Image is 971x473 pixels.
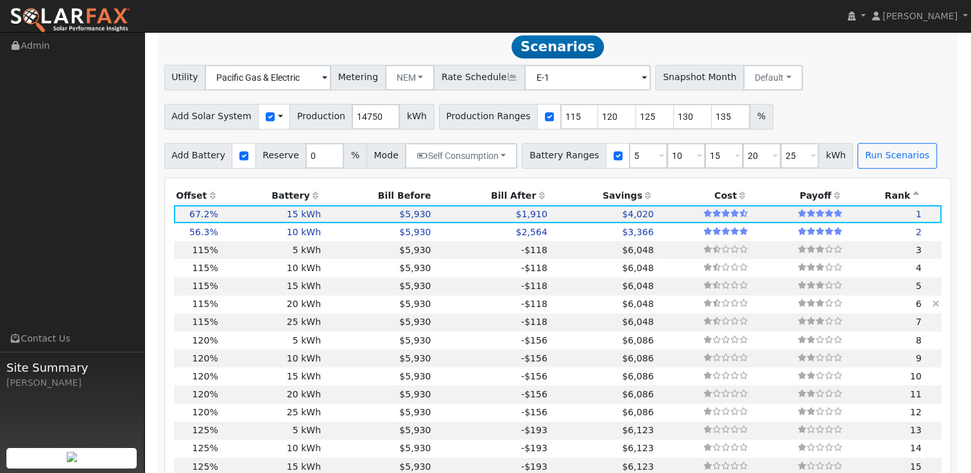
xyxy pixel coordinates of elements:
span: $5,930 [399,281,431,291]
span: -$156 [521,371,547,381]
span: Reserve [255,143,307,169]
button: NEM [385,65,435,90]
span: Metering [331,65,386,90]
span: kWh [399,104,434,129]
span: $5,930 [399,371,431,381]
span: Savings [603,190,642,201]
span: -$156 [521,407,547,417]
span: $6,123 [622,425,653,435]
span: % [750,104,773,129]
img: retrieve [67,452,77,462]
th: Offset [174,187,221,205]
span: $6,048 [622,245,653,255]
span: 9 [916,353,922,363]
span: Production Ranges [439,104,538,129]
span: $6,086 [622,353,653,363]
span: $5,930 [399,227,431,237]
span: $5,930 [399,209,431,219]
span: 11 [910,389,922,399]
span: 12 [910,407,922,417]
span: $6,048 [622,317,653,327]
span: 67.2% [189,209,218,219]
button: Run Scenarios [857,143,936,169]
span: 7 [916,317,922,327]
div: [PERSON_NAME] [6,376,137,390]
td: 20 kWh [220,295,323,313]
span: 6 [916,299,922,309]
span: 3 [916,245,922,255]
span: $5,930 [399,335,431,345]
input: Select a Utility [205,65,331,90]
span: Scenarios [511,35,603,58]
span: 10 [910,371,922,381]
td: 10 kWh [220,259,323,277]
span: 13 [910,425,922,435]
span: 115% [193,317,218,327]
span: -$156 [521,353,547,363]
td: 10 kWh [220,440,323,458]
span: 15 [910,461,922,472]
span: $5,930 [399,461,431,472]
td: 25 kWh [220,313,323,331]
td: 20 kWh [220,385,323,403]
span: $6,048 [622,281,653,291]
span: Cost [714,190,737,201]
span: % [343,143,366,169]
a: Hide scenario [932,299,940,309]
span: $6,086 [622,389,653,399]
span: $2,564 [516,227,547,237]
span: Mode [366,143,406,169]
span: $5,930 [399,407,431,417]
span: 4 [916,263,922,273]
span: 120% [193,389,218,399]
span: Add Battery [164,143,233,169]
span: 125% [193,443,218,453]
span: Site Summary [6,359,137,376]
span: $5,930 [399,263,431,273]
span: $5,930 [399,443,431,453]
th: Bill After [433,187,549,205]
span: $5,930 [399,299,431,309]
span: Production [289,104,352,129]
span: $6,086 [622,371,653,381]
td: 25 kWh [220,404,323,422]
span: $3,366 [622,227,653,237]
span: -$156 [521,389,547,399]
span: $5,930 [399,353,431,363]
input: Select a Rate Schedule [524,65,651,90]
span: 115% [193,299,218,309]
span: 115% [193,245,218,255]
span: $5,930 [399,389,431,399]
span: $6,086 [622,335,653,345]
span: $6,123 [622,443,653,453]
span: $6,086 [622,407,653,417]
span: 115% [193,281,218,291]
td: 5 kWh [220,241,323,259]
span: -$193 [521,425,547,435]
span: $6,123 [622,461,653,472]
span: $4,020 [622,209,653,219]
span: 2 [916,227,922,237]
th: Battery [220,187,323,205]
span: -$118 [521,263,547,273]
span: $6,048 [622,299,653,309]
span: -$118 [521,299,547,309]
span: Rate Schedule [434,65,525,90]
span: $6,048 [622,263,653,273]
td: 15 kWh [220,367,323,385]
span: 120% [193,371,218,381]
span: -$118 [521,281,547,291]
span: Snapshot Month [655,65,744,90]
span: Battery Ranges [522,143,606,169]
td: 15 kWh [220,205,323,223]
span: 120% [193,353,218,363]
td: 10 kWh [220,349,323,367]
button: Default [743,65,803,90]
span: -$193 [521,443,547,453]
span: [PERSON_NAME] [882,11,958,21]
td: 5 kWh [220,331,323,349]
button: Self Consumption [405,143,517,169]
span: Utility [164,65,206,90]
td: 15 kWh [220,278,323,295]
span: Rank [884,190,910,201]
